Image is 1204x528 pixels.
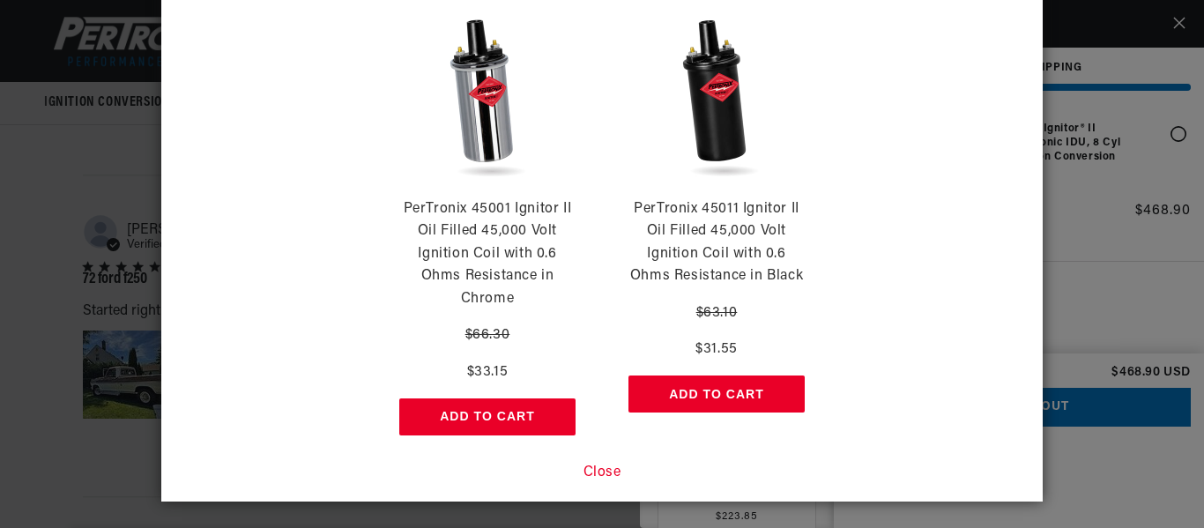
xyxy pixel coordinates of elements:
s: $63.10 [696,306,738,320]
s: $66.30 [465,328,510,342]
p: PerTronix 45011 Ignitor II Oil Filled 45,000 Volt Ignition Coil with 0.6 Ohms Resistance in Black [628,198,805,288]
p: $33.15 [399,361,576,384]
p: PerTronix 45001 Ignitor II Oil Filled 45,000 Volt Ignition Coil with 0.6 Ohms Resistance in Chrome [399,198,576,311]
button: Add to Cart [399,398,576,435]
p: $31.55 [628,338,805,361]
button: Close [583,462,621,485]
button: Add to Cart [628,376,805,413]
